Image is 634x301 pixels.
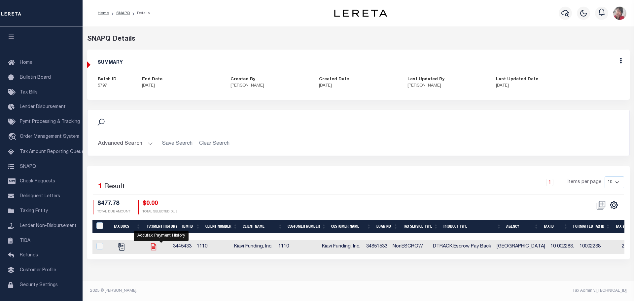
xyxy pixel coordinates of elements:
th: Client Number: activate to sort column ascending [203,220,240,233]
span: Check Requests [20,179,55,184]
th: Client Name: activate to sort column ascending [240,220,285,233]
a: SNAPQ [116,11,130,15]
h5: SUMMARY [98,60,619,66]
img: logo-dark.svg [334,10,387,17]
h4: $477.78 [97,200,130,207]
span: Customer Profile [20,268,56,273]
span: Tax Bills [20,90,38,95]
label: Last Updated By [407,76,444,83]
td: DTRACK,Escrow Pay Back [430,240,494,254]
td: 10 002288. [548,240,577,254]
td: 1110 [194,240,231,254]
span: Pymt Processing & Tracking [20,120,80,124]
th: Loan No: activate to sort column ascending [374,220,401,233]
label: Result [104,182,125,192]
label: Last Updated Date [496,76,538,83]
span: Items per page [568,179,601,186]
th: Customer Name: activate to sort column ascending [329,220,374,233]
th: Customer Number: activate to sort column ascending [285,220,329,233]
span: 1 [98,183,102,190]
td: Kiavi Funding, Inc. [231,240,276,254]
span: Bulletin Board [20,75,51,80]
td: 1110 [276,240,319,254]
span: TIQA [20,238,30,243]
label: Batch ID [98,76,117,83]
span: Order Management System [20,134,79,139]
p: TOTAL DUE AMOUNT [97,209,130,214]
div: 2025 © [PERSON_NAME]. [85,288,359,294]
a: 1 [546,179,553,186]
p: 5797 [98,83,132,89]
span: Delinquent Letters [20,194,60,199]
div: Accutax Payment History [134,231,189,241]
th: Product Type: activate to sort column ascending [441,220,504,233]
td: [GEOGRAPHIC_DATA] [494,240,548,254]
button: Advanced Search [98,137,153,150]
h4: $0.00 [143,200,177,207]
p: [PERSON_NAME] [407,83,486,89]
p: [DATE] [319,83,398,89]
label: Created By [230,76,255,83]
th: QID [92,220,106,233]
th: Tax Service Type: activate to sort column ascending [401,220,441,233]
span: Refunds [20,253,38,258]
p: [PERSON_NAME] [230,83,309,89]
td: NonESCROW [390,240,430,254]
span: Lender Disbursement [20,105,66,109]
span: Lender Non-Disbursement [20,224,77,228]
td: Kiavi Funding, Inc. [319,240,364,254]
th: Agency: activate to sort column ascending [504,220,541,233]
span: SNAPQ [20,164,36,169]
a: Home [98,11,109,15]
div: SNAPQ Details [87,34,630,44]
p: [DATE] [142,83,221,89]
td: 10002288 [577,240,619,254]
i: travel_explore [8,133,18,141]
span: Status should be "Order In Progress" to perform this action. [593,200,609,210]
label: End Date [142,76,162,83]
span: Security Settings [20,283,58,287]
p: [DATE] [496,83,575,89]
td: 34851533 [364,240,390,254]
th: Formatted Tax ID: activate to sort column ascending [571,220,613,233]
th: TBM ID: activate to sort column ascending [179,220,203,233]
th: Tax ID: activate to sort column ascending [541,220,570,233]
td: 3445433 [170,240,194,254]
span: Taxing Entity [20,209,48,213]
th: Tax Docs: activate to sort column ascending [106,220,143,233]
label: Created Date [319,76,349,83]
th: Payment History [143,220,179,233]
li: Details [130,10,150,16]
p: TOTAL SELECTED DUE [143,209,177,214]
span: Tax Amount Reporting Queue [20,150,84,154]
span: Home [20,60,32,65]
div: Tax Admin v.[TECHNICAL_ID] [363,288,627,294]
